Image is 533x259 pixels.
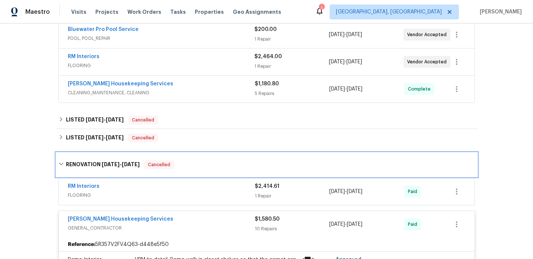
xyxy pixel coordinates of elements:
[129,134,157,142] span: Cancelled
[68,241,95,248] b: Reference:
[25,8,50,16] span: Maestro
[86,117,124,122] span: -
[329,189,345,194] span: [DATE]
[86,135,124,140] span: -
[407,31,450,38] span: Vendor Accepted
[254,54,282,59] span: $2,464.00
[95,8,118,16] span: Projects
[102,162,120,167] span: [DATE]
[233,8,281,16] span: Geo Assignments
[68,224,255,232] span: GENERAL_CONTRACTOR
[346,59,362,64] span: [DATE]
[145,161,173,168] span: Cancelled
[346,32,362,37] span: [DATE]
[255,225,330,233] div: 10 Repairs
[127,8,161,16] span: Work Orders
[329,85,362,93] span: -
[347,222,362,227] span: [DATE]
[329,32,345,37] span: [DATE]
[106,135,124,140] span: [DATE]
[407,58,450,66] span: Vendor Accepted
[319,4,324,12] div: 1
[56,153,477,177] div: RENOVATION [DATE]-[DATE]Cancelled
[68,217,173,222] a: [PERSON_NAME] Housekeeping Services
[68,192,255,199] span: FLOORING
[254,63,329,70] div: 1 Repair
[68,89,255,97] span: CLEANING_MAINTENANCE, CLEANING
[195,8,224,16] span: Properties
[329,86,345,92] span: [DATE]
[329,188,362,195] span: -
[68,62,254,69] span: FLOORING
[254,35,329,43] div: 1 Repair
[59,238,475,251] div: 5R357V2FV4Q63-d448e5f50
[68,54,99,59] a: RM Interiors
[255,90,330,97] div: 5 Repairs
[255,184,279,189] span: $2,414.61
[329,221,362,228] span: -
[66,160,140,169] h6: RENOVATION
[102,162,140,167] span: -
[106,117,124,122] span: [DATE]
[86,135,104,140] span: [DATE]
[255,217,280,222] span: $1,580.50
[329,222,345,227] span: [DATE]
[408,221,420,228] span: Paid
[68,81,173,86] a: [PERSON_NAME] Housekeeping Services
[347,189,362,194] span: [DATE]
[254,27,277,32] span: $200.00
[329,58,362,66] span: -
[477,8,522,16] span: [PERSON_NAME]
[56,111,477,129] div: LISTED [DATE]-[DATE]Cancelled
[347,86,362,92] span: [DATE]
[329,59,345,64] span: [DATE]
[408,85,434,93] span: Complete
[66,116,124,124] h6: LISTED
[86,117,104,122] span: [DATE]
[170,9,186,15] span: Tasks
[329,31,362,38] span: -
[68,184,99,189] a: RM Interiors
[129,116,157,124] span: Cancelled
[56,129,477,147] div: LISTED [DATE]-[DATE]Cancelled
[68,27,139,32] a: Bluewater Pro Pool Service
[255,81,279,86] span: $1,180.80
[68,35,254,42] span: POOL, POOL_REPAIR
[255,192,330,200] div: 1 Repair
[336,8,442,16] span: [GEOGRAPHIC_DATA], [GEOGRAPHIC_DATA]
[122,162,140,167] span: [DATE]
[66,133,124,142] h6: LISTED
[408,188,420,195] span: Paid
[71,8,86,16] span: Visits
